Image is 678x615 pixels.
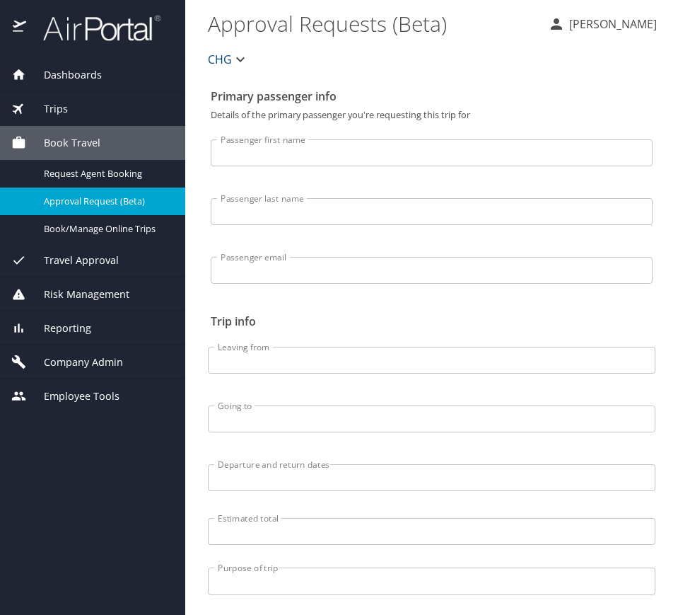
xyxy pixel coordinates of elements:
[565,16,657,33] p: [PERSON_NAME]
[44,167,168,180] span: Request Agent Booking
[208,50,232,69] span: CHG
[28,14,160,42] img: airportal-logo.png
[26,135,100,151] span: Book Travel
[211,310,653,333] h2: Trip info
[211,110,653,120] p: Details of the primary passenger you're requesting this trip for
[26,355,123,370] span: Company Admin
[26,67,102,83] span: Dashboards
[26,101,68,117] span: Trips
[26,253,119,268] span: Travel Approval
[26,321,91,336] span: Reporting
[202,45,255,74] button: CHG
[44,195,168,208] span: Approval Request (Beta)
[211,85,653,108] h2: Primary passenger info
[44,222,168,236] span: Book/Manage Online Trips
[26,287,129,302] span: Risk Management
[26,389,119,404] span: Employee Tools
[542,11,662,37] button: [PERSON_NAME]
[208,1,537,45] h1: Approval Requests (Beta)
[13,14,28,42] img: icon-airportal.png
